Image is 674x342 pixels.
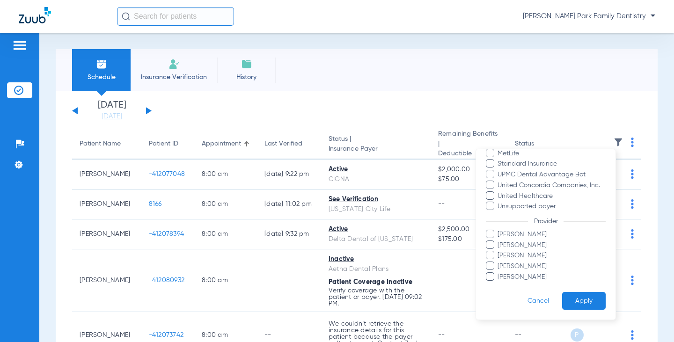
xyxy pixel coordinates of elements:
span: Provider [528,218,564,225]
span: [PERSON_NAME] [497,262,606,271]
button: Cancel [514,292,562,310]
span: United Concordia Companies, Inc. [497,181,606,190]
span: MetLife [497,149,606,159]
span: [PERSON_NAME] [497,251,606,261]
button: Apply [562,292,606,310]
span: [PERSON_NAME] [497,240,606,250]
span: UPMC Dental Advantage Bot [497,170,606,180]
span: [PERSON_NAME] [497,272,606,282]
span: [PERSON_NAME] [497,230,606,240]
span: Unsupported payer [497,202,606,211]
span: Standard Insurance [497,159,606,169]
span: United Healthcare [497,191,606,201]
